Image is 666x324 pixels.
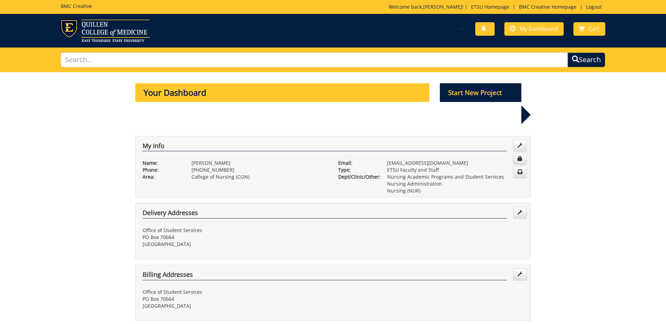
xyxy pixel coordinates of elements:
[423,3,462,10] a: [PERSON_NAME]
[143,271,507,280] h4: Billing Addresses
[191,167,328,173] p: [PHONE_NUMBER]
[143,173,181,180] p: Area:
[567,52,605,67] button: Search
[388,3,605,10] p: Welcome back, ! | | |
[520,25,558,33] span: My Dashboard
[440,83,522,102] p: Start New Project
[513,153,527,165] a: Change Password
[135,83,429,102] p: Your Dashboard
[338,167,377,173] p: Type:
[513,166,527,178] a: Change Communication Preferences
[338,160,377,167] p: Email:
[143,302,328,309] p: [GEOGRAPHIC_DATA]
[387,187,523,194] p: Nursing (NUR)
[387,167,523,173] p: ETSU Faculty and Staff
[387,173,523,180] p: Nursing Academic Programs and Student Services
[589,25,600,33] span: Cart
[440,90,522,96] a: Start New Project
[61,52,568,67] input: Search...
[143,167,181,173] p: Phone:
[387,180,523,187] p: Nursing Administration
[143,160,181,167] p: Name:
[513,207,527,219] a: Edit Addresses
[61,3,92,9] h5: BMC Creative
[61,19,150,42] img: ETSU logo
[513,140,527,152] a: Edit Info
[338,173,377,180] p: Dept/Clinic/Other:
[387,160,523,167] p: [EMAIL_ADDRESS][DOMAIN_NAME]
[468,3,513,10] a: ETSU Homepage
[583,3,605,10] a: Logout
[504,22,564,36] a: My Dashboard
[515,3,580,10] a: BMC Creative Homepage
[573,22,605,36] a: Cart
[143,143,507,152] h4: My Info
[513,268,527,280] a: Edit Addresses
[143,227,328,234] p: Office of Student Services
[143,289,328,296] p: Office of Student Services
[143,296,328,302] p: PO Box 70664
[143,241,328,248] p: [GEOGRAPHIC_DATA]
[191,160,328,167] p: [PERSON_NAME]
[143,210,507,219] h4: Delivery Addresses
[143,234,328,241] p: PO Box 70664
[191,173,328,180] p: College of Nursing (CON)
